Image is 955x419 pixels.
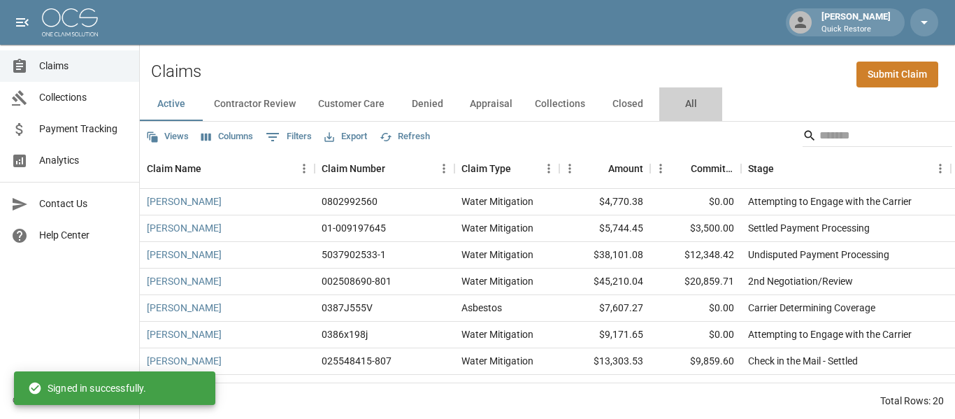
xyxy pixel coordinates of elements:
[691,149,734,188] div: Committed Amount
[454,149,559,188] div: Claim Type
[650,348,741,375] div: $9,859.60
[559,348,650,375] div: $13,303.53
[147,327,222,341] a: [PERSON_NAME]
[39,59,128,73] span: Claims
[322,381,389,395] div: 092025055101
[42,8,98,36] img: ocs-logo-white-transparent.png
[650,215,741,242] div: $3,500.00
[147,354,222,368] a: [PERSON_NAME]
[294,158,315,179] button: Menu
[559,158,580,179] button: Menu
[461,301,502,315] div: Asbestos
[524,87,596,121] button: Collections
[748,248,889,262] div: Undisputed Payment Processing
[816,10,896,35] div: [PERSON_NAME]
[748,149,774,188] div: Stage
[396,87,459,121] button: Denied
[559,375,650,402] div: $11,866.96
[748,194,912,208] div: Attempting to Engage with the Carrier
[322,194,378,208] div: 0802992560
[322,327,368,341] div: 0386x198j
[151,62,201,82] h2: Claims
[880,394,944,408] div: Total Rows: 20
[461,354,533,368] div: Water Mitigation
[140,87,955,121] div: dynamic tabs
[559,242,650,269] div: $38,101.08
[147,248,222,262] a: [PERSON_NAME]
[748,221,870,235] div: Settled Payment Processing
[748,381,870,395] div: Settled Payment Processing
[650,295,741,322] div: $0.00
[821,24,891,36] p: Quick Restore
[511,159,531,178] button: Sort
[461,381,533,395] div: Water Mitigation
[596,87,659,121] button: Closed
[803,125,952,150] div: Search
[559,215,650,242] div: $5,744.45
[461,194,533,208] div: Water Mitigation
[461,149,511,188] div: Claim Type
[39,197,128,211] span: Contact Us
[322,301,373,315] div: 0387J555V
[143,126,192,148] button: Views
[385,159,405,178] button: Sort
[459,87,524,121] button: Appraisal
[650,375,741,402] div: $11,866.96
[39,90,128,105] span: Collections
[748,354,858,368] div: Check in the Mail - Settled
[559,189,650,215] div: $4,770.38
[559,322,650,348] div: $9,171.65
[608,149,643,188] div: Amount
[650,269,741,295] div: $20,859.71
[589,159,608,178] button: Sort
[39,153,128,168] span: Analytics
[930,158,951,179] button: Menu
[39,122,128,136] span: Payment Tracking
[203,87,307,121] button: Contractor Review
[262,126,315,148] button: Show filters
[198,126,257,148] button: Select columns
[748,274,853,288] div: 2nd Negotiation/Review
[13,393,127,407] div: © 2025 One Claim Solution
[538,158,559,179] button: Menu
[39,228,128,243] span: Help Center
[650,322,741,348] div: $0.00
[315,149,454,188] div: Claim Number
[650,158,671,179] button: Menu
[461,221,533,235] div: Water Mitigation
[650,149,741,188] div: Committed Amount
[147,194,222,208] a: [PERSON_NAME]
[307,87,396,121] button: Customer Care
[321,126,371,148] button: Export
[322,221,386,235] div: 01-009197645
[8,8,36,36] button: open drawer
[322,149,385,188] div: Claim Number
[559,269,650,295] div: $45,210.04
[433,158,454,179] button: Menu
[748,327,912,341] div: Attempting to Engage with the Carrier
[322,274,392,288] div: 002508690-801
[376,126,433,148] button: Refresh
[147,301,222,315] a: [PERSON_NAME]
[322,248,386,262] div: 5037902533-1
[671,159,691,178] button: Sort
[147,221,222,235] a: [PERSON_NAME]
[559,295,650,322] div: $7,607.27
[461,327,533,341] div: Water Mitigation
[461,274,533,288] div: Water Mitigation
[322,354,392,368] div: 025548415-807
[147,149,201,188] div: Claim Name
[659,87,722,121] button: All
[28,376,146,401] div: Signed in successfully.
[650,242,741,269] div: $12,348.42
[140,87,203,121] button: Active
[147,274,222,288] a: [PERSON_NAME]
[461,248,533,262] div: Water Mitigation
[748,301,875,315] div: Carrier Determining Coverage
[201,159,221,178] button: Sort
[741,149,951,188] div: Stage
[140,149,315,188] div: Claim Name
[559,149,650,188] div: Amount
[856,62,938,87] a: Submit Claim
[774,159,794,178] button: Sort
